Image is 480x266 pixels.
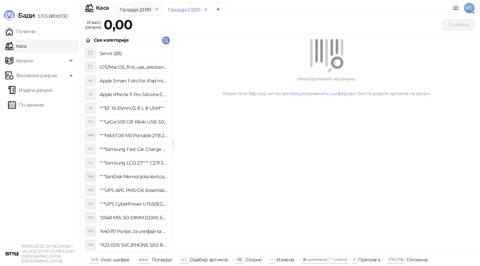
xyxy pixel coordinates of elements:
[85,185,96,196] div: "AP
[96,5,109,11] div: Каса
[85,89,96,100] div: AI
[85,75,96,86] div: AS
[181,75,472,97] div: Нема артикала на рачуну. Користите бар код читач, или како бисте додали артикле на рачун.
[451,3,461,13] a: Документација
[85,144,96,155] div: "FC
[190,255,227,264] div: Одабир артикла
[100,62,167,72] h4: iOS/MacOS_first_use_assistance (4)
[100,89,167,100] h4: Apple iPhone 11 Pro Silicone Case - Black
[100,226,167,237] h4: "440-87 Punjac za uredjaje sa micro USB portom 4/1, Stand."
[85,212,96,223] div: "MS
[85,103,96,113] div: "18
[85,171,96,182] div: "MK
[303,257,347,262] span: ⌘ command / ⌃ control
[100,185,167,196] h4: """UPS APC PM5-GR, Essential Surge Arrest,5 utic_nica"""
[139,257,148,262] span: enter
[358,255,380,264] div: Претрага
[245,255,262,264] div: Сторно
[153,7,161,12] button: remove
[85,226,96,237] div: "PU
[212,3,225,16] button: Add tab
[80,47,173,253] div: grid
[276,255,294,264] div: Измена
[85,240,96,250] div: "S5
[443,19,475,30] button: Плаћање
[94,36,129,44] div: Све категорије
[181,257,186,262] span: ↑/↓
[311,90,347,96] a: унесите шифру
[389,257,403,262] span: F10 / F16
[120,6,151,13] div: Продаја 23199
[8,83,53,97] a: Издати рачуни
[100,116,167,127] h4: """LaCie 500 GB Rikiki USB 3.0 / Ultra Compact & Resistant aluminum / USB 3.0 / 2.5"""""""
[85,199,96,209] div: "CU
[5,39,26,53] a: Каса
[100,130,167,141] h4: """MAXTOR M3 Portable 2TB 2.5"""" crni eksterni hard disk HX-M201TCB/GM"""
[4,10,15,21] img: Logo
[5,25,35,38] a: Почетна
[5,247,19,260] img: 64x64-companyLogo-77b92cf4-9946-4f36-9751-bf7bb5fd2c7d.png
[100,199,167,209] h4: """UPS CyberPower UT650EG, 650VA/360W , line-int., s_uko, desktop"""
[281,90,302,96] a: претрагу
[85,116,96,127] div: "5G
[202,7,210,12] button: remove
[8,98,43,111] a: По данима
[152,255,172,264] div: Потврди
[85,158,96,168] div: "L2
[84,18,102,31] div: Износ рачуна
[104,16,132,33] strong: 0,00
[407,255,427,264] div: Готовина
[21,244,75,263] small: PREDUZEĆE ZA TRGOVINU I USLUGE ISTYLE STORES DOO [GEOGRAPHIC_DATA] ([GEOGRAPHIC_DATA])
[100,158,167,168] h4: """Samsung LCD 27"""" C27F390FHUXEN"""
[18,11,35,19] span: Бади
[35,13,67,19] span: 3.11.0-b80b730
[85,130,96,141] div: "MP
[100,144,167,155] h4: """Samsung Fast Car Charge Adapter, brzi auto punja_, boja crna"""
[100,171,167,182] h4: """SanDisk Memorijska kartica 256GB microSDXC sa SD adapterom SDSQXA1-256G-GN6MA - Extreme PLUS, ...
[100,48,167,59] h4: Servis (28)
[100,75,167,86] h4: Apple Smart Folio for iPad mini (A17 Pro) - Sage
[354,257,355,262] span: f
[271,257,273,262] span: +
[100,212,167,223] h4: "2048 MB, SO-DIMM DDRII, 667 MHz, Napajanje 1,8 0,1 V, Latencija CL5"
[16,69,57,82] span: Фискални рачуни
[168,6,200,13] div: Продаја 23205
[101,255,130,264] div: Унос шифре
[464,3,475,13] span: PG
[100,103,167,113] h4: """EF 16-35mm/2, 8 L III USM"""
[16,54,34,67] span: Каталог
[100,240,167,250] h4: "923-0315 SVC,IPHONE 5/5S BATTERY REMOVAL TRAY Držač za iPhone sa kojim se otvara display
[91,257,97,262] span: 0-9
[236,257,242,262] span: ⌫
